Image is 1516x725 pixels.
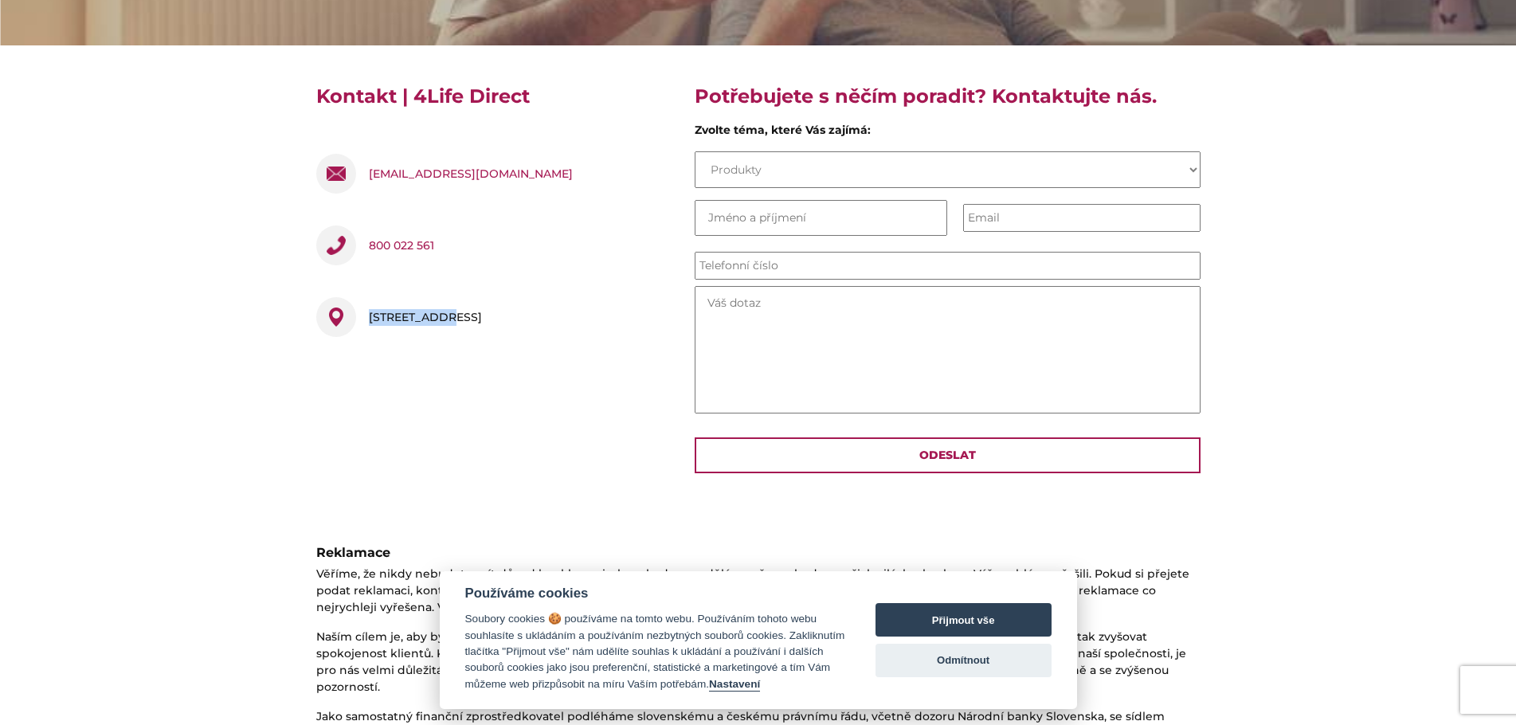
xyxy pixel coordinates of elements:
[695,200,948,236] input: Jméno a příjmení
[465,611,845,692] div: Soubory cookies 🍪 používáme na tomto webu. Používáním tohoto webu souhlasíte s ukládáním a použív...
[316,543,1201,562] div: Reklamace
[369,225,434,265] a: 800 022 561
[316,629,1201,696] p: Naším cílem je, aby byli klienti spokojení s našimi službami a přístupem. Snažíme se naše služby ...
[876,644,1052,677] button: Odmítnout
[709,678,760,692] button: Nastavení
[695,437,1201,473] input: Odeslat
[876,603,1052,637] button: Přijmout vše
[695,252,1201,280] input: Telefonní číslo
[369,154,573,194] a: [EMAIL_ADDRESS][DOMAIN_NAME]
[695,84,1201,122] h4: Potřebujete s něčím poradit? Kontaktujte nás.
[465,586,845,602] div: Používáme cookies
[963,204,1201,232] input: Email
[316,566,1201,616] p: Věříme, že nikdy nebudete mít důvod k reklamaci, ale pokud ano, uděláme vše, co bude v našich sil...
[316,84,671,122] h4: Kontakt | 4Life Direct
[369,297,482,337] div: [STREET_ADDRESS]
[695,122,1201,145] div: Zvolte téma, které Vás zajímá:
